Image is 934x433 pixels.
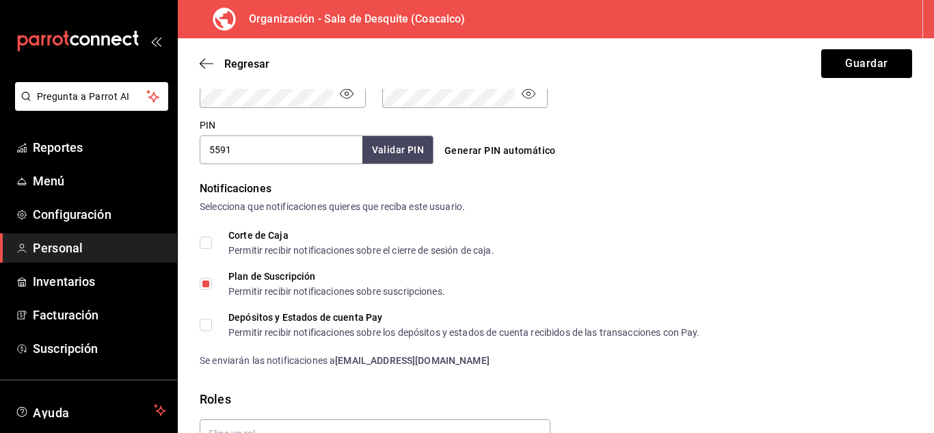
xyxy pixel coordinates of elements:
[224,57,269,70] span: Regresar
[200,57,269,70] button: Regresar
[439,138,561,163] button: Generar PIN automático
[200,120,215,130] label: PIN
[335,355,490,366] strong: [EMAIL_ADDRESS][DOMAIN_NAME]
[15,82,168,111] button: Pregunta a Parrot AI
[200,200,912,214] div: Selecciona que notificaciones quieres que reciba este usuario.
[228,328,700,337] div: Permitir recibir notificaciones sobre los depósitos y estados de cuenta recibidos de las transacc...
[37,90,147,104] span: Pregunta a Parrot AI
[520,86,537,102] button: passwordField
[200,135,362,164] input: 3 a 6 dígitos
[200,354,912,368] div: Se enviarán las notificaciones a
[33,205,166,224] span: Configuración
[200,181,912,197] div: Notificaciones
[33,272,166,291] span: Inventarios
[10,99,168,114] a: Pregunta a Parrot AI
[150,36,161,47] button: open_drawer_menu
[33,306,166,324] span: Facturación
[338,86,355,102] button: passwordField
[228,313,700,322] div: Depósitos y Estados de cuenta Pay
[200,390,912,408] div: Roles
[33,172,166,190] span: Menú
[238,11,466,27] h3: Organización - Sala de Desquite (Coacalco)
[33,239,166,257] span: Personal
[362,136,433,164] button: Validar PIN
[228,272,445,281] div: Plan de Suscripción
[33,339,166,358] span: Suscripción
[228,287,445,296] div: Permitir recibir notificaciones sobre suscripciones.
[821,49,912,78] button: Guardar
[228,231,494,240] div: Corte de Caja
[33,402,148,419] span: Ayuda
[33,138,166,157] span: Reportes
[228,246,494,255] div: Permitir recibir notificaciones sobre el cierre de sesión de caja.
